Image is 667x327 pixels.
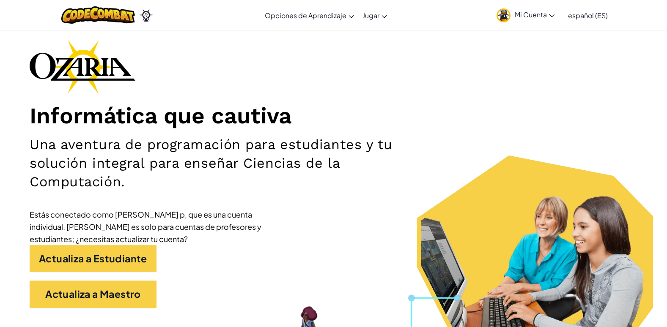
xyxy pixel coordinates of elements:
h2: Una aventura de programación para estudiantes y tu solución integral para enseñar Ciencias de la ... [30,136,437,191]
a: Jugar [358,4,391,27]
div: Estás conectado como [PERSON_NAME] p, que es una cuenta individual. [PERSON_NAME] es solo para cu... [30,208,283,245]
img: CodeCombat logo [61,6,135,24]
span: Mi Cuenta [515,10,554,19]
a: Mi Cuenta [492,2,559,28]
span: Jugar [362,11,379,20]
span: Opciones de Aprendizaje [265,11,346,20]
a: Actualiza a Estudiante [30,245,156,272]
img: avatar [497,8,511,22]
img: Ozaria branding logo [30,40,135,94]
h1: Informática que cautiva [30,102,637,130]
a: Opciones de Aprendizaje [261,4,358,27]
img: Ozaria [139,9,153,22]
span: español (ES) [568,11,608,20]
a: Actualiza a Maestro [30,281,156,308]
a: español (ES) [564,4,612,27]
